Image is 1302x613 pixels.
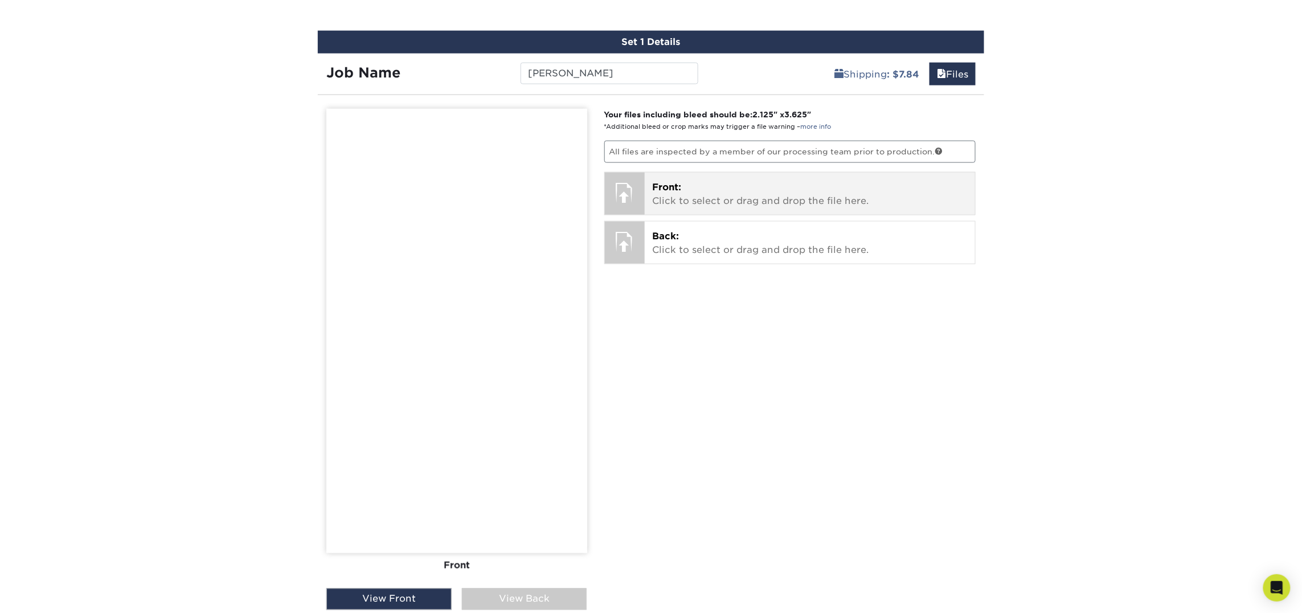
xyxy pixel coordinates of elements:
[1263,574,1291,602] div: Open Intercom Messenger
[653,181,968,208] p: Click to select or drag and drop the file here.
[604,110,812,119] strong: Your files including bleed should be: " x "
[653,182,682,193] span: Front:
[326,64,400,81] strong: Job Name
[326,553,587,578] div: Front
[604,123,832,130] small: *Additional bleed or crop marks may trigger a file warning –
[462,589,587,610] div: View Back
[604,141,976,162] p: All files are inspected by a member of our processing team prior to production.
[753,110,774,119] span: 2.125
[827,63,927,85] a: Shipping: $7.84
[834,69,844,80] span: shipping
[521,63,698,84] input: Enter a job name
[653,231,679,242] span: Back:
[801,123,832,130] a: more info
[318,31,984,54] div: Set 1 Details
[887,69,919,80] b: : $7.84
[326,589,452,610] div: View Front
[785,110,808,119] span: 3.625
[937,69,946,80] span: files
[653,230,968,257] p: Click to select or drag and drop the file here.
[930,63,976,85] a: Files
